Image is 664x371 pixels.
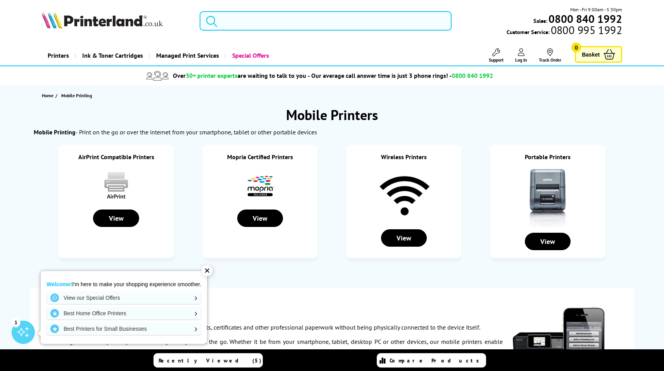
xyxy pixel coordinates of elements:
[34,128,317,136] p: - Print on the go or over the internet from your smartphone, tablet or other portable devices
[548,12,622,26] b: 0800 840 1992
[381,229,427,247] div: View
[227,153,293,161] a: Mopria Certified Printers
[186,72,238,79] span: 30+ printer experts
[47,323,201,335] a: Best Printers for Small Businesses
[149,46,225,65] a: Managed Print Services
[525,238,571,246] a: View
[12,318,20,326] div: 1
[519,168,577,227] img: Portable Printers
[381,234,427,242] a: View
[377,353,486,368] a: Compare Products
[34,128,76,136] strong: Mobile Printing
[42,12,163,29] img: Printerland Logo
[525,153,571,161] a: Portable Printers
[507,26,622,36] span: Customer Service:
[47,281,72,287] strong: Welcome!
[75,46,149,65] a: Ink & Toner Cartridges
[42,91,55,100] a: Home
[515,48,527,63] a: Log In
[82,46,143,65] span: Ink & Toner Cartridges
[61,93,92,98] span: Mobile Printing
[571,43,581,52] span: 0
[78,153,154,161] a: AirPrint Compatible Printers
[489,48,504,63] a: Support
[49,307,615,322] h2: Mobile Printing
[225,46,275,65] a: Special Offers
[87,168,145,203] img: AirPrint Compatible Printers
[381,153,427,161] a: Wireless Printers
[539,48,561,63] a: Track Order
[153,353,263,368] a: Recently Viewed (5)
[202,265,212,276] div: ✕
[93,215,139,222] a: View
[308,72,493,79] span: - Our average call answer time is just 3 phone rings! -
[533,17,547,24] span: Sales:
[390,357,483,364] span: Compare Products
[570,6,622,13] span: Mon - Fri 9:00am - 5:30pm
[49,337,615,357] p: Our range of mobile phone printers allow you to print on the go. Whether it be from your smartpho...
[49,322,615,333] p: Our mobile printers allow you to print documents, hand-outs, certificates and other professional ...
[582,49,600,60] span: Basket
[547,15,622,22] a: 0800 840 1992
[93,210,139,227] div: View
[30,106,635,124] h1: Mobile Printers
[42,12,190,30] a: Printerland Logo
[42,46,75,65] a: Printers
[550,26,622,34] span: 0800 995 1992
[173,72,306,79] span: Over are waiting to talk to you
[452,72,493,79] span: 0800 840 1992
[237,210,283,227] div: View
[47,292,201,304] a: View our Special Offers
[237,215,283,222] a: View
[231,168,289,203] img: Mopria Certified Printers
[47,307,201,319] a: Best Home Office Printers
[159,357,262,364] span: Recently Viewed (5)
[489,57,504,63] span: Support
[47,281,201,288] p: I'm here to make your shopping experience smoother.
[525,233,571,250] div: View
[375,168,433,223] img: Wireless Printers
[575,46,622,63] a: Basket 0
[515,57,527,63] span: Log In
